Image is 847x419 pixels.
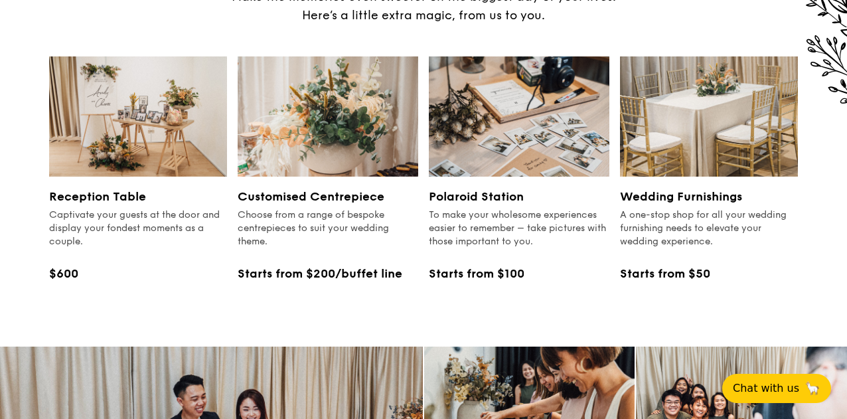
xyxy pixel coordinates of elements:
[238,56,418,177] img: Grain Weddings Customised Centrepiece
[238,187,418,206] h3: Customised Centrepiece
[238,209,418,248] div: Choose from a range of bespoke centrepieces to suit your wedding theme.
[49,264,227,283] div: $600
[429,209,609,248] div: To make your wholesome experiences easier to remember – take pictures with those important to you.
[49,56,227,177] img: Grain Weddings Reception Table
[620,56,798,177] img: Grain Weddings Wedding Furnishings
[733,380,799,396] span: Chat with us
[429,187,609,206] h3: Polaroid Station
[620,187,798,206] h3: Wedding Furnishings
[620,209,798,248] div: A one-stop shop for all your wedding furnishing needs to elevate your wedding experience.
[429,264,609,283] div: Starts from $100
[620,264,798,283] div: Starts from $50
[238,264,418,283] div: Starts from $200/buffet line
[805,380,820,396] span: 🦙
[722,374,831,403] button: Chat with us🦙
[429,56,609,177] img: Grain Weddings Polaroid Station
[49,209,227,248] div: Captivate your guests at the door and display your fondest moments as a couple.
[49,187,227,206] h3: Reception Table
